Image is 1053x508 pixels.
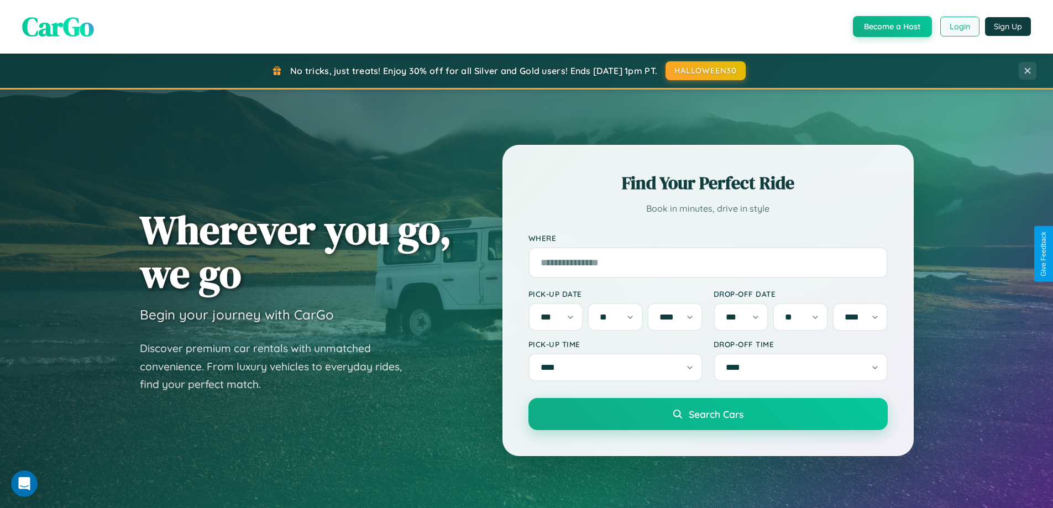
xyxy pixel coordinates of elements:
[290,65,657,76] span: No tricks, just treats! Enjoy 30% off for all Silver and Gold users! Ends [DATE] 1pm PT.
[1040,232,1047,276] div: Give Feedback
[714,289,888,298] label: Drop-off Date
[985,17,1031,36] button: Sign Up
[140,208,452,295] h1: Wherever you go, we go
[528,171,888,195] h2: Find Your Perfect Ride
[528,398,888,430] button: Search Cars
[666,61,746,80] button: HALLOWEEN30
[528,289,703,298] label: Pick-up Date
[853,16,932,37] button: Become a Host
[140,339,416,394] p: Discover premium car rentals with unmatched convenience. From luxury vehicles to everyday rides, ...
[689,408,743,420] span: Search Cars
[714,339,888,349] label: Drop-off Time
[140,306,334,323] h3: Begin your journey with CarGo
[528,201,888,217] p: Book in minutes, drive in style
[940,17,979,36] button: Login
[528,233,888,243] label: Where
[22,8,94,45] span: CarGo
[11,470,38,497] iframe: Intercom live chat
[528,339,703,349] label: Pick-up Time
